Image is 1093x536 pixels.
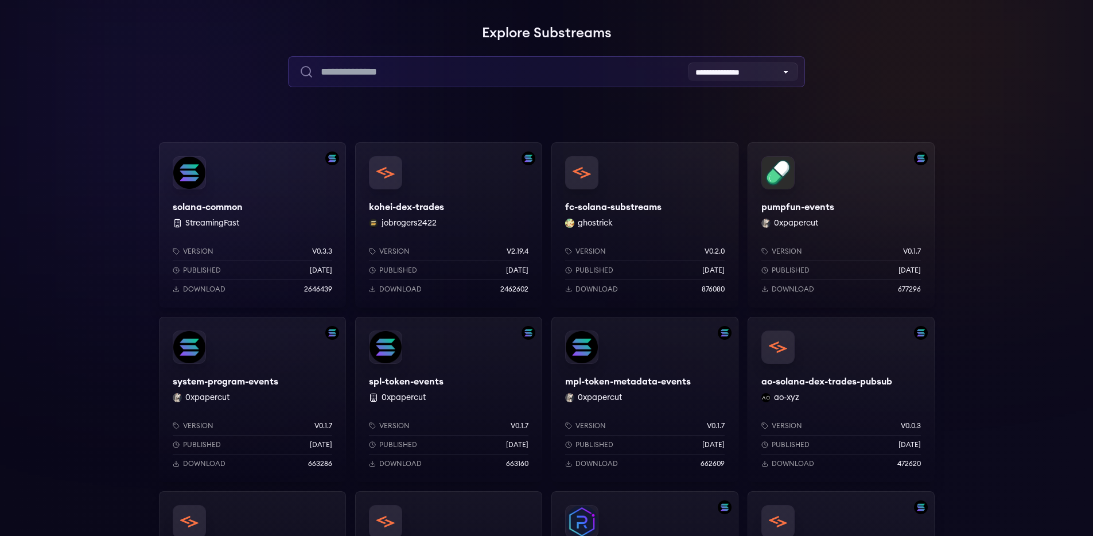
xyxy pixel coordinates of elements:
[185,392,230,403] button: 0xpapercut
[701,459,725,468] p: 662609
[355,317,542,482] a: Filter by solana networkspl-token-eventsspl-token-events 0xpapercutVersionv0.1.7Published[DATE]Do...
[707,421,725,430] p: v0.1.7
[159,22,935,45] h1: Explore Substreams
[379,266,417,275] p: Published
[718,326,732,340] img: Filter by solana network
[183,440,221,449] p: Published
[575,266,613,275] p: Published
[578,217,613,229] button: ghostrick
[578,392,622,403] button: 0xpapercut
[522,152,535,165] img: Filter by solana network
[185,217,239,229] button: StreamingFast
[379,247,410,256] p: Version
[511,421,528,430] p: v0.1.7
[312,247,332,256] p: v0.3.3
[898,285,921,294] p: 677296
[718,500,732,514] img: Filter by solana network
[772,459,814,468] p: Download
[702,285,725,294] p: 876080
[379,459,422,468] p: Download
[901,421,921,430] p: v0.0.3
[382,392,426,403] button: 0xpapercut
[379,440,417,449] p: Published
[183,459,225,468] p: Download
[575,421,606,430] p: Version
[159,142,346,308] a: Filter by solana networksolana-commonsolana-common StreamingFastVersionv0.3.3Published[DATE]Downl...
[355,142,542,308] a: Filter by solana networkkohei-dex-tradeskohei-dex-tradesjobrogers2422 jobrogers2422Versionv2.19.4...
[310,440,332,449] p: [DATE]
[310,266,332,275] p: [DATE]
[772,421,802,430] p: Version
[914,326,928,340] img: Filter by solana network
[772,266,810,275] p: Published
[507,247,528,256] p: v2.19.4
[325,326,339,340] img: Filter by solana network
[183,247,213,256] p: Version
[506,440,528,449] p: [DATE]
[903,247,921,256] p: v0.1.7
[183,266,221,275] p: Published
[898,440,921,449] p: [DATE]
[575,459,618,468] p: Download
[183,421,213,430] p: Version
[308,459,332,468] p: 663286
[506,266,528,275] p: [DATE]
[705,247,725,256] p: v0.2.0
[304,285,332,294] p: 2646439
[379,285,422,294] p: Download
[702,440,725,449] p: [DATE]
[379,421,410,430] p: Version
[551,142,738,308] a: fc-solana-substreamsfc-solana-substreamsghostrick ghostrickVersionv0.2.0Published[DATE]Download87...
[159,317,346,482] a: Filter by solana networksystem-program-eventssystem-program-events0xpapercut 0xpapercutVersionv0....
[772,247,802,256] p: Version
[551,317,738,482] a: Filter by solana networkmpl-token-metadata-eventsmpl-token-metadata-events0xpapercut 0xpapercutVe...
[772,285,814,294] p: Download
[500,285,528,294] p: 2462602
[575,285,618,294] p: Download
[575,440,613,449] p: Published
[522,326,535,340] img: Filter by solana network
[575,247,606,256] p: Version
[183,285,225,294] p: Download
[506,459,528,468] p: 663160
[702,266,725,275] p: [DATE]
[897,459,921,468] p: 472620
[898,266,921,275] p: [DATE]
[774,217,818,229] button: 0xpapercut
[914,500,928,514] img: Filter by solana network
[748,142,935,308] a: Filter by solana networkpumpfun-eventspumpfun-events0xpapercut 0xpapercutVersionv0.1.7Published[D...
[382,217,437,229] button: jobrogers2422
[914,152,928,165] img: Filter by solana network
[774,392,799,403] button: ao-xyz
[772,440,810,449] p: Published
[748,317,935,482] a: Filter by solana networkao-solana-dex-trades-pubsubao-solana-dex-trades-pubsubao-xyz ao-xyzVersio...
[314,421,332,430] p: v0.1.7
[325,152,339,165] img: Filter by solana network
